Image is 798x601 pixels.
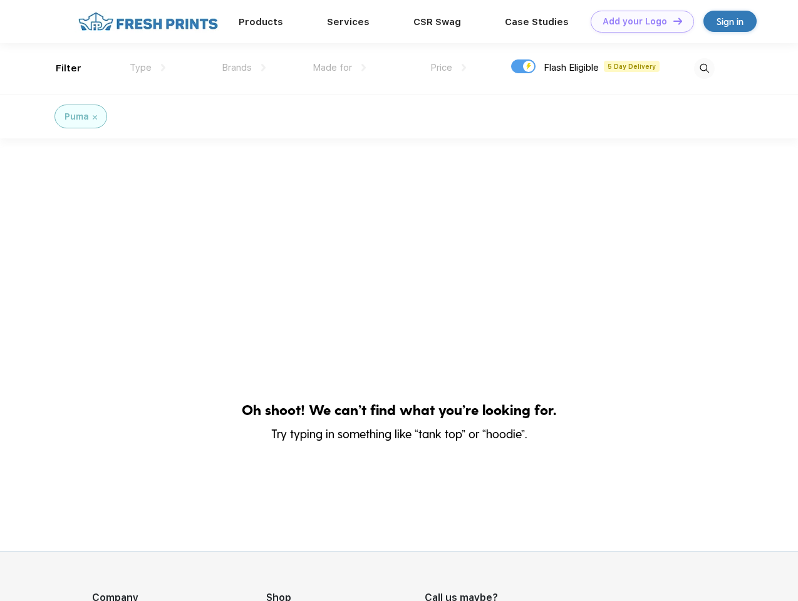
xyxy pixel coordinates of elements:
span: Price [430,62,452,73]
img: filter_cancel.svg [93,115,97,120]
div: Add your Logo [603,16,667,27]
img: dropdown.png [361,64,366,71]
div: Sign in [717,14,744,29]
span: Type [130,62,152,73]
a: Products [239,16,283,28]
img: DT [673,18,682,24]
div: Puma [65,110,89,123]
img: dropdown.png [161,64,165,71]
a: Services [327,16,370,28]
img: dropdown.png [261,64,266,71]
a: CSR Swag [413,16,461,28]
div: Filter [56,61,81,76]
img: fo%20logo%202.webp [75,11,222,33]
span: Brands [222,62,252,73]
span: Flash Eligible [544,62,599,73]
img: desktop_search.svg [694,58,715,79]
span: 5 Day Delivery [604,61,660,72]
img: dropdown.png [462,64,466,71]
span: Made for [313,62,352,73]
a: Sign in [703,11,757,32]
